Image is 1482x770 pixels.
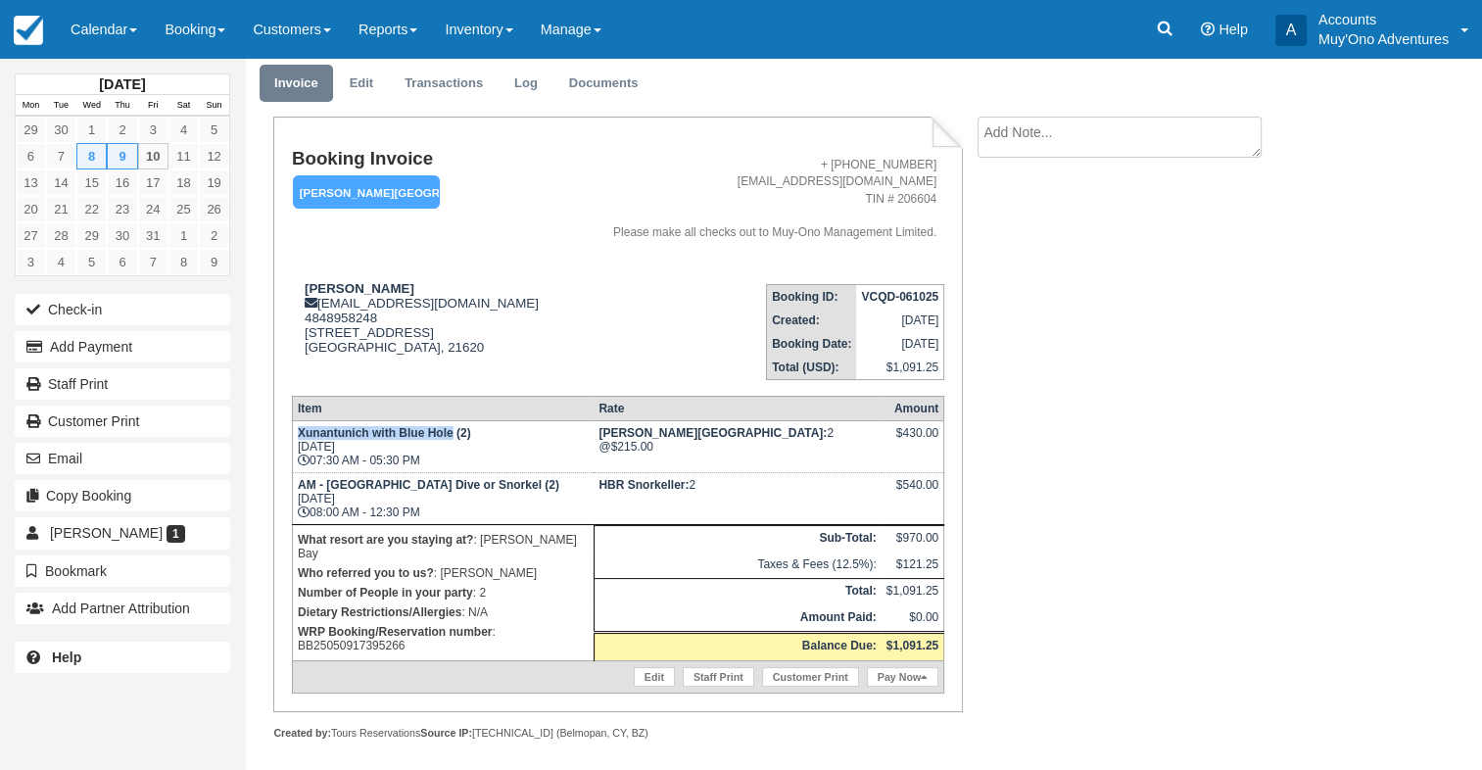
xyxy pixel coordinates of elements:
a: 6 [16,143,46,169]
td: $970.00 [882,526,944,553]
a: Customer Print [762,667,859,687]
a: 3 [16,249,46,275]
p: : 2 [298,583,589,602]
h1: Booking Invoice [292,149,567,169]
a: [PERSON_NAME][GEOGRAPHIC_DATA] [292,174,433,211]
strong: Who referred you to us? [298,566,434,580]
a: 6 [107,249,137,275]
strong: What resort are you staying at? [298,533,473,547]
a: 5 [76,249,107,275]
a: Customer Print [15,406,230,437]
a: 18 [168,169,199,196]
a: 4 [46,249,76,275]
th: Booking Date: [767,332,857,356]
th: Wed [76,95,107,117]
button: Email [15,443,230,474]
a: 30 [107,222,137,249]
th: Created: [767,309,857,332]
th: Amount Paid: [594,605,881,633]
td: Taxes & Fees (12.5%): [594,553,881,579]
a: 7 [46,143,76,169]
address: + [PHONE_NUMBER] [EMAIL_ADDRESS][DOMAIN_NAME] TIN # 206604 Please make all checks out to Muy-Ono ... [575,157,937,241]
strong: Source IP: [420,727,472,739]
a: 9 [107,143,137,169]
button: Bookmark [15,555,230,587]
td: [DATE] [856,332,943,356]
div: Tours Reservations [TECHNICAL_ID] (Belmopan, CY, BZ) [273,726,962,741]
a: 16 [107,169,137,196]
div: [EMAIL_ADDRESS][DOMAIN_NAME] 4848958248 [STREET_ADDRESS] [GEOGRAPHIC_DATA], 21620 [292,281,567,379]
a: 2 [107,117,137,143]
a: Log [500,65,552,103]
p: : [PERSON_NAME] Bay [298,530,589,563]
a: 24 [138,196,168,222]
strong: HBR Snorkeller [598,478,689,492]
div: $540.00 [886,478,938,507]
img: checkfront-main-nav-mini-logo.png [14,16,43,45]
td: $0.00 [882,605,944,633]
a: 14 [46,169,76,196]
strong: Dietary Restrictions/Allergies [298,605,461,619]
th: Sub-Total: [594,526,881,553]
a: 28 [46,222,76,249]
i: Help [1201,23,1215,36]
p: : BB25050917395266 [298,622,589,655]
p: : N/A [298,602,589,622]
strong: WRP Booking/Reservation number [298,625,492,639]
a: Documents [554,65,653,103]
th: Item [292,396,594,420]
a: Help [15,642,230,673]
a: 10 [138,143,168,169]
a: 15 [76,169,107,196]
th: Sun [199,95,229,117]
a: 26 [199,196,229,222]
strong: [DATE] [99,76,145,92]
p: Accounts [1318,10,1449,29]
a: Edit [335,65,388,103]
span: 1 [167,525,185,543]
strong: Hopkins Bay Resort [598,426,827,440]
a: 9 [199,249,229,275]
strong: [PERSON_NAME] [305,281,414,296]
a: 4 [168,117,199,143]
th: Amount [882,396,944,420]
td: [DATE] 07:30 AM - 05:30 PM [292,420,594,472]
a: 1 [76,117,107,143]
th: Total: [594,579,881,605]
a: 29 [76,222,107,249]
a: 25 [168,196,199,222]
a: 30 [46,117,76,143]
td: $121.25 [882,553,944,579]
td: [DATE] 08:00 AM - 12:30 PM [292,472,594,524]
a: 20 [16,196,46,222]
a: 5 [199,117,229,143]
em: [PERSON_NAME][GEOGRAPHIC_DATA] [293,175,440,210]
th: Mon [16,95,46,117]
th: Tue [46,95,76,117]
strong: AM - [GEOGRAPHIC_DATA] Dive or Snorkel (2) [298,478,559,492]
span: $215.00 [611,440,653,454]
button: Add Partner Attribution [15,593,230,624]
button: Check-in [15,294,230,325]
a: 29 [16,117,46,143]
a: 11 [168,143,199,169]
a: 27 [16,222,46,249]
td: $1,091.25 [856,356,943,380]
strong: Xunantunich with Blue Hole (2) [298,426,471,440]
button: Add Payment [15,331,230,362]
th: Balance Due: [594,633,881,661]
a: 8 [76,143,107,169]
th: Rate [594,396,881,420]
th: Thu [107,95,137,117]
a: [PERSON_NAME] 1 [15,517,230,549]
a: 2 [199,222,229,249]
a: 12 [199,143,229,169]
a: Staff Print [683,667,754,687]
a: 21 [46,196,76,222]
strong: $1,091.25 [886,639,938,652]
a: 1 [168,222,199,249]
p: : [PERSON_NAME] [298,563,589,583]
a: Edit [634,667,675,687]
a: 31 [138,222,168,249]
a: 8 [168,249,199,275]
